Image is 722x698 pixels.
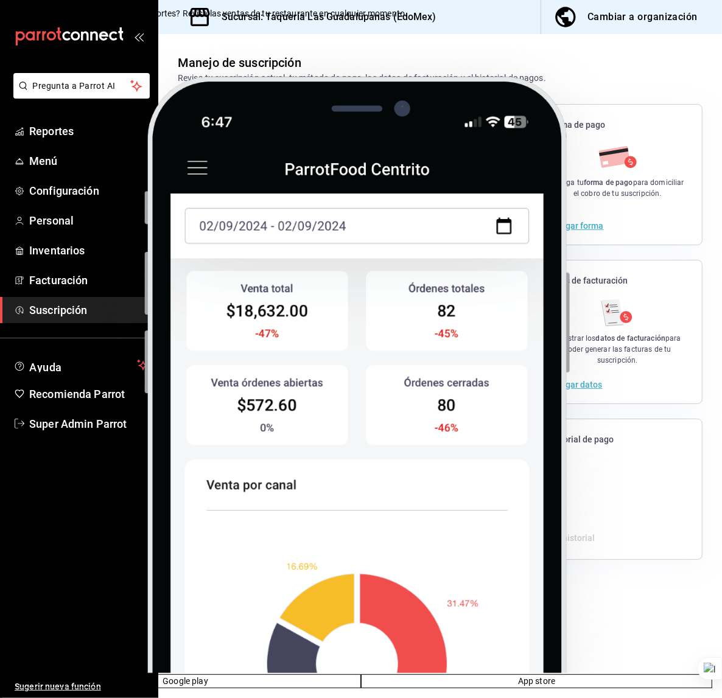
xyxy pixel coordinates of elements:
[9,88,150,101] a: Pregunta a Parrot AI
[518,675,555,688] span: App store
[10,7,407,20] p: ¿Ya conoces nuestra aplicación de reportes? Revisa las ventas de tu restaurante en cualquier mome...
[10,20,712,674] img: parrot app_2.png
[361,674,712,688] button: App store
[163,675,208,688] span: Google play
[10,674,361,688] button: Google play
